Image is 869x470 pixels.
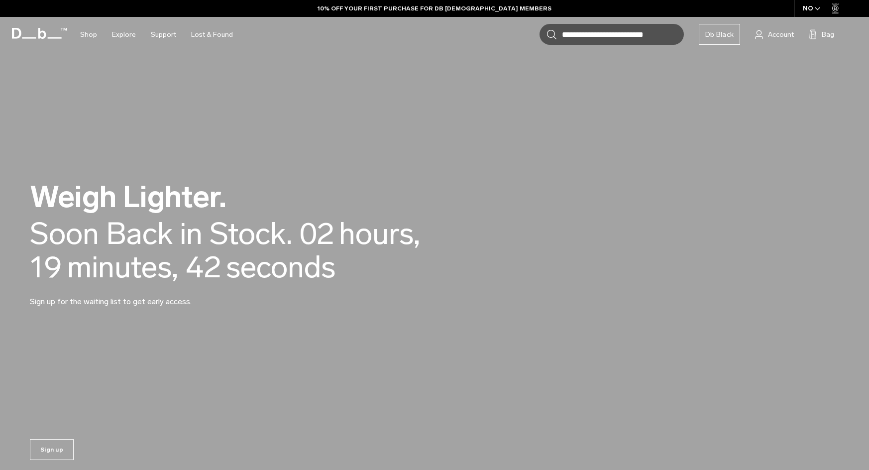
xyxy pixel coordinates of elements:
span: Bag [822,29,834,40]
a: Db Black [699,24,740,45]
span: , [172,249,178,285]
span: 02 [300,217,334,250]
span: seconds [226,250,335,284]
p: Sign up for the waiting list to get early access. [30,284,269,308]
a: 10% OFF YOUR FIRST PURCHASE FOR DB [DEMOGRAPHIC_DATA] MEMBERS [318,4,551,13]
a: Account [755,28,794,40]
button: Bag [809,28,834,40]
a: Support [151,17,176,52]
a: Sign up [30,439,74,460]
div: Soon Back in Stock. [30,217,292,250]
span: hours, [339,217,420,250]
a: Lost & Found [191,17,233,52]
h2: Weigh Lighter. [30,182,478,212]
span: minutes [67,250,178,284]
a: Explore [112,17,136,52]
nav: Main Navigation [73,17,240,52]
span: 19 [30,250,62,284]
a: Shop [80,17,97,52]
span: Account [768,29,794,40]
span: 42 [186,250,221,284]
